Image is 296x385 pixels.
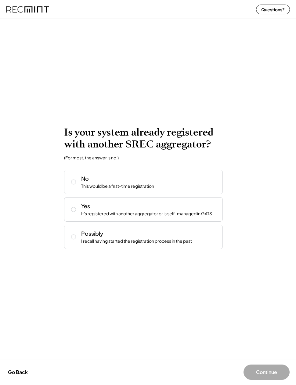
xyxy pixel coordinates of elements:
[64,126,232,150] h2: Is your system already registered with another SREC aggregator?
[81,238,192,244] div: I recall having started the registration process in the past
[81,230,103,237] div: Possibly
[244,365,290,380] button: Continue
[81,202,90,210] div: Yes
[81,175,89,182] div: No
[64,155,119,160] div: (For most, the answer is no.)
[81,211,212,217] div: It's registered with another aggregator or is self-managed in GATS
[6,365,30,379] button: Go Back
[81,183,154,189] div: This would be a first-time registration
[256,5,290,14] button: Questions?
[6,1,49,17] img: recmint-logotype%403x%20%281%29.jpeg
